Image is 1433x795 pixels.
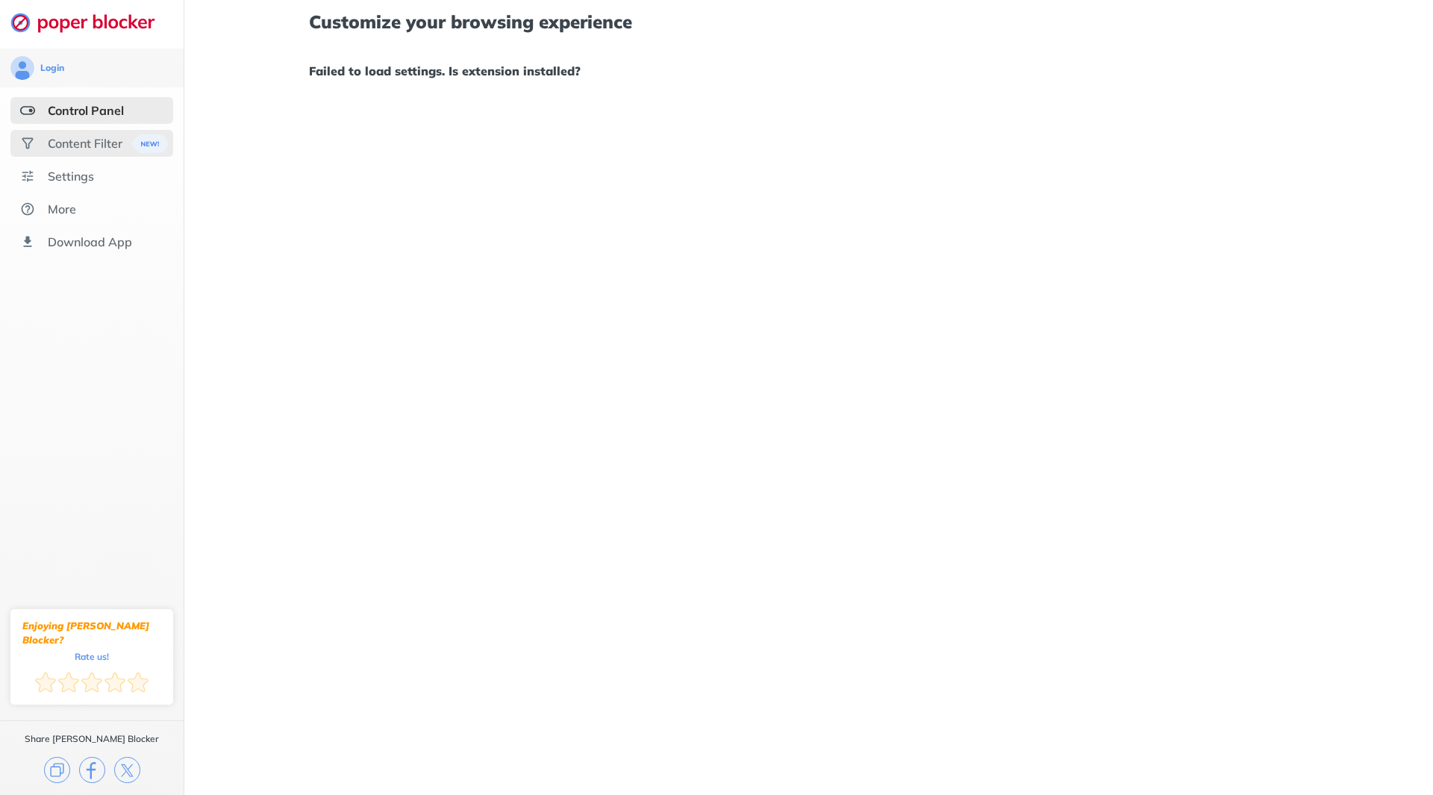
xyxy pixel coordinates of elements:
img: about.svg [20,202,35,216]
img: social.svg [20,136,35,151]
img: logo-webpage.svg [10,12,171,33]
h1: Customize your browsing experience [309,12,1308,31]
div: More [48,202,76,216]
div: Share [PERSON_NAME] Blocker [25,733,159,745]
img: x.svg [114,757,140,783]
img: facebook.svg [79,757,105,783]
div: Download App [48,234,132,249]
img: download-app.svg [20,234,35,249]
h1: Failed to load settings. Is extension installed? [309,61,1308,81]
div: Content Filter [48,136,122,151]
div: Rate us! [75,653,109,660]
div: Enjoying [PERSON_NAME] Blocker? [22,619,161,647]
div: Control Panel [48,103,124,118]
img: features-selected.svg [20,103,35,118]
img: copy.svg [44,757,70,783]
img: settings.svg [20,169,35,184]
img: menuBanner.svg [129,134,166,153]
img: avatar.svg [10,56,34,80]
div: Settings [48,169,94,184]
div: Login [40,62,64,74]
